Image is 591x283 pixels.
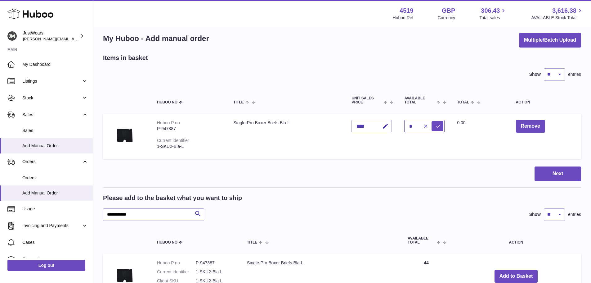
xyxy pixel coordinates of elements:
span: Huboo no [157,100,177,104]
strong: GBP [442,7,455,15]
span: Unit Sales Price [351,96,382,104]
span: entries [568,71,581,77]
div: Currency [438,15,455,21]
span: Add Manual Order [22,190,88,196]
div: 1-SKU2-Bla-L [157,144,221,149]
span: 0.00 [457,120,465,125]
button: Multiple/Batch Upload [519,33,581,48]
div: P-947387 [157,126,221,132]
span: Usage [22,206,88,212]
th: Action [451,230,581,251]
h1: My Huboo - Add manual order [103,34,209,43]
span: Orders [22,159,82,165]
span: Stock [22,95,82,101]
img: josh@just-wears.com [7,31,17,41]
span: AVAILABLE Stock Total [531,15,584,21]
span: Huboo no [157,240,177,244]
dd: P-947387 [196,260,235,266]
a: 3,616.38 AVAILABLE Stock Total [531,7,584,21]
h2: Items in basket [103,54,148,62]
span: Title [233,100,244,104]
span: Orders [22,175,88,181]
span: 306.43 [481,7,500,15]
button: Next [535,167,581,181]
span: Add Manual Order [22,143,88,149]
label: Show [529,212,541,217]
label: Show [529,71,541,77]
span: My Dashboard [22,62,88,67]
button: Remove [516,120,545,133]
span: 3,616.38 [552,7,576,15]
span: [PERSON_NAME][EMAIL_ADDRESS][DOMAIN_NAME] [23,36,124,41]
div: Current identifier [157,138,189,143]
span: Cases [22,240,88,245]
span: Sales [22,112,82,118]
span: Total sales [479,15,507,21]
img: Single-Pro Boxer Briefs Bla-L [109,120,140,151]
div: Huboo P no [157,120,180,125]
span: Title [247,240,257,244]
a: 306.43 Total sales [479,7,507,21]
h2: Please add to the basket what you want to ship [103,194,242,202]
span: Channels [22,256,88,262]
dt: Huboo P no [157,260,196,266]
div: Action [516,100,575,104]
span: Listings [22,78,82,84]
dd: 1-SKU2-Bla-L [196,269,235,275]
span: AVAILABLE Total [404,96,435,104]
strong: 4519 [400,7,414,15]
span: entries [568,212,581,217]
span: AVAILABLE Total [408,236,435,244]
div: JustWears [23,30,79,42]
button: Add to Basket [495,270,538,283]
span: Sales [22,128,88,134]
span: Invoicing and Payments [22,223,82,229]
td: Single-Pro Boxer Briefs Bla-L [227,114,345,159]
a: Log out [7,260,85,271]
dt: Current identifier [157,269,196,275]
span: Total [457,100,469,104]
div: Huboo Ref [393,15,414,21]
